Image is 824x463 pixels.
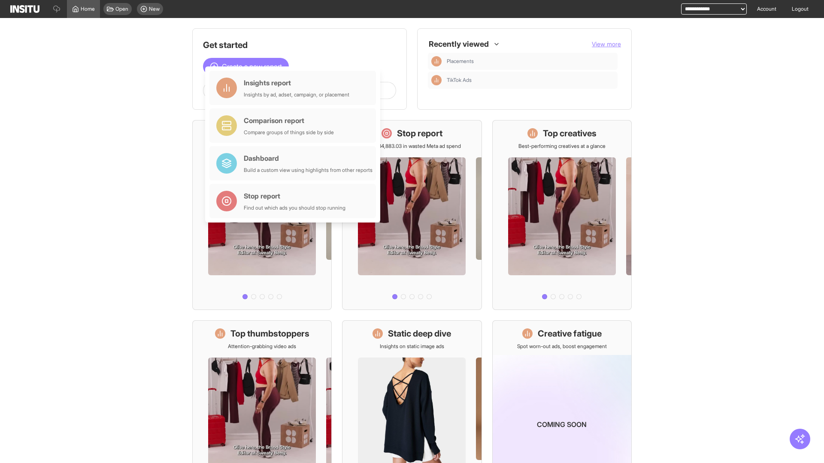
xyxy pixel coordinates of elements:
a: What's live nowSee all active ads instantly [192,120,332,310]
div: Build a custom view using highlights from other reports [244,167,373,174]
span: Create a new report [222,61,282,72]
h1: Static deep dive [388,328,451,340]
p: Save £34,883.03 in wasted Meta ad spend [363,143,461,150]
button: View more [592,40,621,48]
div: Find out which ads you should stop running [244,204,345,211]
span: New [149,6,160,12]
span: Placements [447,58,614,65]
div: Dashboard [244,153,373,163]
img: Logo [10,5,39,13]
a: Stop reportSave £34,883.03 in wasted Meta ad spend [342,120,482,310]
span: Placements [447,58,474,65]
span: Home [81,6,95,12]
h1: Top thumbstoppers [230,328,309,340]
div: Insights by ad, adset, campaign, or placement [244,91,349,98]
div: Insights report [244,78,349,88]
p: Attention-grabbing video ads [228,343,296,350]
h1: Stop report [397,127,442,139]
span: Open [115,6,128,12]
span: TikTok Ads [447,77,472,84]
p: Best-performing creatives at a glance [518,143,606,150]
button: Create a new report [203,58,289,75]
p: Insights on static image ads [380,343,444,350]
a: Top creativesBest-performing creatives at a glance [492,120,632,310]
h1: Get started [203,39,396,51]
div: Insights [431,56,442,66]
div: Comparison report [244,115,334,126]
div: Stop report [244,191,345,201]
div: Insights [431,75,442,85]
h1: Top creatives [543,127,597,139]
span: TikTok Ads [447,77,614,84]
div: Compare groups of things side by side [244,129,334,136]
